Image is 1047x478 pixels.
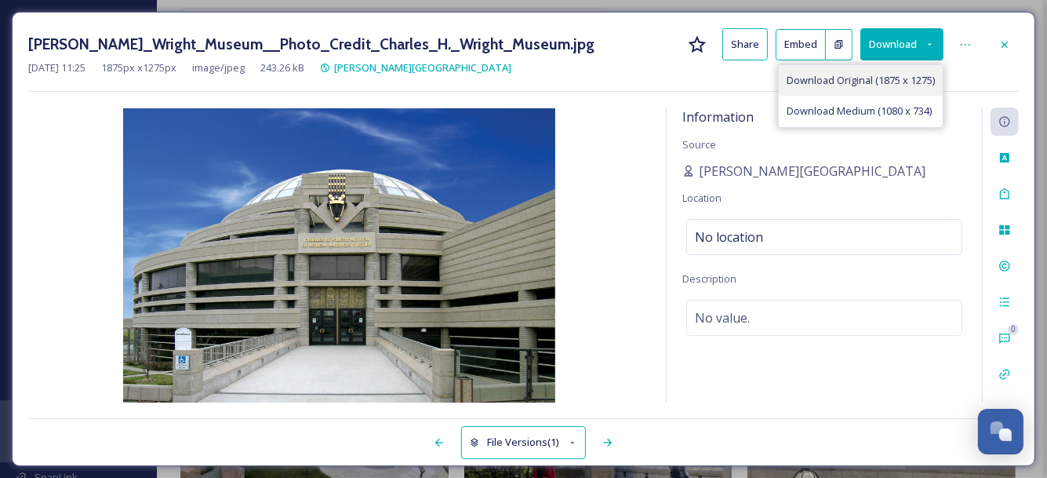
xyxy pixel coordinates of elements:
[101,60,176,75] span: 1875 px x 1275 px
[695,308,750,327] span: No value.
[682,272,736,286] span: Description
[461,426,587,458] button: File Versions(1)
[978,409,1023,454] button: Open Chat
[28,33,594,56] h3: [PERSON_NAME]_Wright_Museum__Photo_Credit_Charles_H._Wright_Museum.jpg
[682,191,722,205] span: Location
[682,108,754,126] span: Information
[776,29,826,60] button: Embed
[860,28,943,60] button: Download
[192,60,245,75] span: image/jpeg
[699,162,925,181] span: [PERSON_NAME][GEOGRAPHIC_DATA]
[682,137,716,151] span: Source
[787,104,932,119] span: Download Medium (1080 x 734)
[1008,324,1019,335] div: 0
[787,73,935,88] span: Download Original (1875 x 1275)
[28,108,650,403] img: Charles_H._Wright_Museum__Photo_Credit_Charles_H._Wright_Museum.jpg
[260,60,304,75] span: 243.26 kB
[722,28,768,60] button: Share
[334,60,511,75] span: [PERSON_NAME][GEOGRAPHIC_DATA]
[695,228,763,246] span: No location
[28,60,85,75] span: [DATE] 11:25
